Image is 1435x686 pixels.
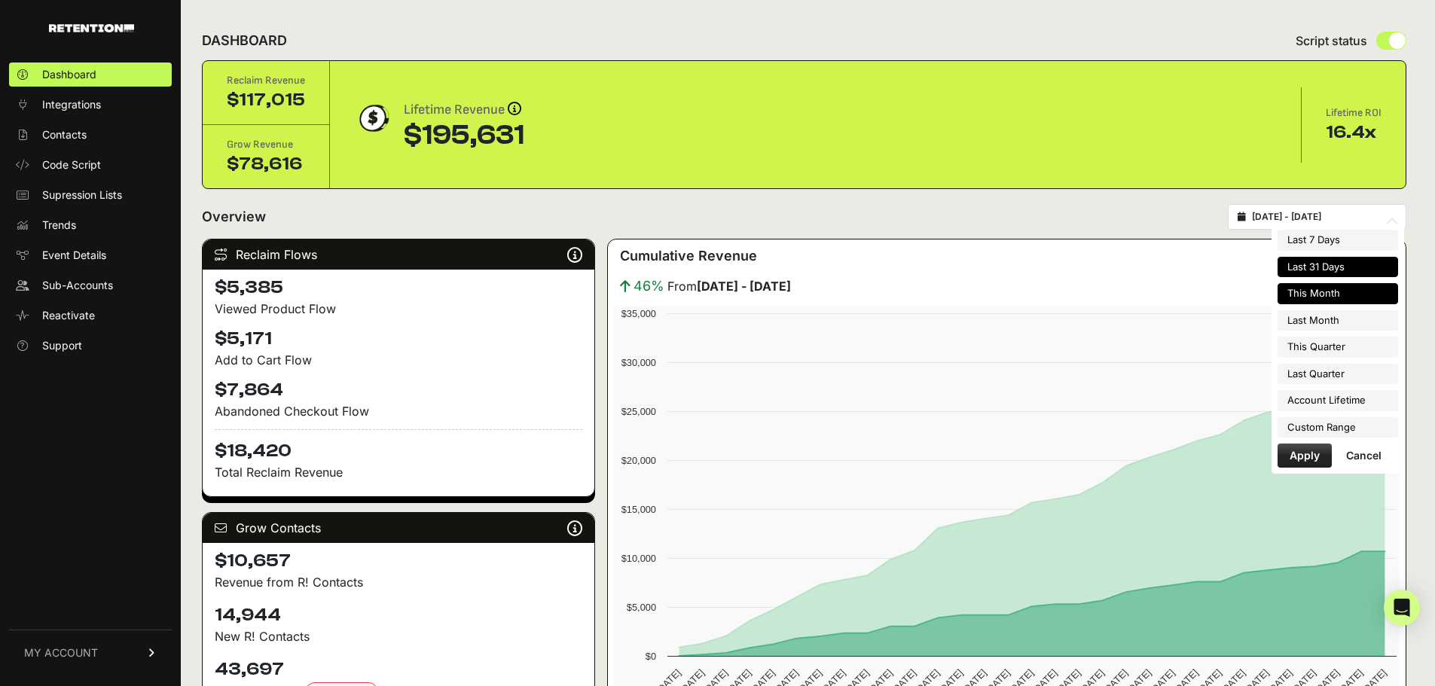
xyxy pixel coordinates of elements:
[215,463,582,481] p: Total Reclaim Revenue
[42,248,106,263] span: Event Details
[215,378,582,402] h4: $7,864
[1326,120,1382,145] div: 16.4x
[1384,590,1420,626] div: Open Intercom Messenger
[9,213,172,237] a: Trends
[215,429,582,463] h4: $18,420
[9,63,172,87] a: Dashboard
[621,455,656,466] text: $20,000
[1334,444,1394,468] button: Cancel
[9,93,172,117] a: Integrations
[42,188,122,203] span: Supression Lists
[1278,390,1398,411] li: Account Lifetime
[1278,417,1398,438] li: Custom Range
[215,627,582,645] p: New R! Contacts
[621,357,656,368] text: $30,000
[9,630,172,675] a: MY ACCOUNT
[202,206,266,227] h2: Overview
[42,218,76,233] span: Trends
[215,327,582,351] h4: $5,171
[215,351,582,369] div: Add to Cart Flow
[42,67,96,82] span: Dashboard
[1278,283,1398,304] li: This Month
[215,573,582,591] p: Revenue from R! Contacts
[621,504,656,515] text: $15,000
[1278,257,1398,278] li: Last 31 Days
[215,549,582,573] h4: $10,657
[215,276,582,300] h4: $5,385
[42,97,101,112] span: Integrations
[42,127,87,142] span: Contacts
[203,239,594,270] div: Reclaim Flows
[24,645,98,660] span: MY ACCOUNT
[215,300,582,318] div: Viewed Product Flow
[1278,230,1398,251] li: Last 7 Days
[215,603,582,627] h4: 14,944
[9,153,172,177] a: Code Script
[1278,364,1398,385] li: Last Quarter
[1278,310,1398,331] li: Last Month
[621,406,656,417] text: $25,000
[354,99,392,137] img: dollar-coin-05c43ed7efb7bc0c12610022525b4bbbb207c7efeef5aecc26f025e68dcafac9.png
[9,334,172,358] a: Support
[1296,32,1367,50] span: Script status
[621,553,656,564] text: $10,000
[621,308,656,319] text: $35,000
[42,278,113,293] span: Sub-Accounts
[9,243,172,267] a: Event Details
[42,157,101,172] span: Code Script
[202,30,287,51] h2: DASHBOARD
[404,99,524,120] div: Lifetime Revenue
[404,120,524,151] div: $195,631
[215,402,582,420] div: Abandoned Checkout Flow
[1278,337,1398,358] li: This Quarter
[667,277,791,295] span: From
[203,513,594,543] div: Grow Contacts
[697,279,791,294] strong: [DATE] - [DATE]
[9,183,172,207] a: Supression Lists
[42,338,82,353] span: Support
[620,245,757,267] h3: Cumulative Revenue
[1326,105,1382,120] div: Lifetime ROI
[215,657,582,681] h4: 43,697
[49,24,134,32] img: Retention.com
[646,651,656,662] text: $0
[227,73,305,88] div: Reclaim Revenue
[627,602,656,613] text: $5,000
[227,137,305,152] div: Grow Revenue
[227,152,305,176] div: $78,616
[9,303,172,328] a: Reactivate
[1278,444,1332,468] button: Apply
[227,88,305,112] div: $117,015
[42,308,95,323] span: Reactivate
[9,273,172,297] a: Sub-Accounts
[9,123,172,147] a: Contacts
[634,276,664,297] span: 46%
